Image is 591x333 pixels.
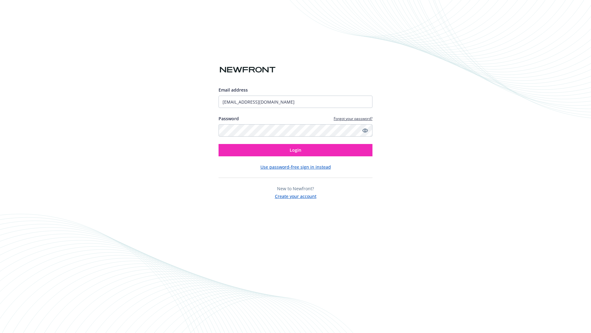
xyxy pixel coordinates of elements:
[290,147,301,153] span: Login
[219,115,239,122] label: Password
[219,87,248,93] span: Email address
[277,186,314,191] span: New to Newfront?
[219,96,372,108] input: Enter your email
[219,64,277,75] img: Newfront logo
[219,144,372,156] button: Login
[260,164,331,170] button: Use password-free sign in instead
[219,124,372,137] input: Enter your password
[334,116,372,121] a: Forgot your password?
[361,127,369,134] a: Show password
[275,192,316,199] button: Create your account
